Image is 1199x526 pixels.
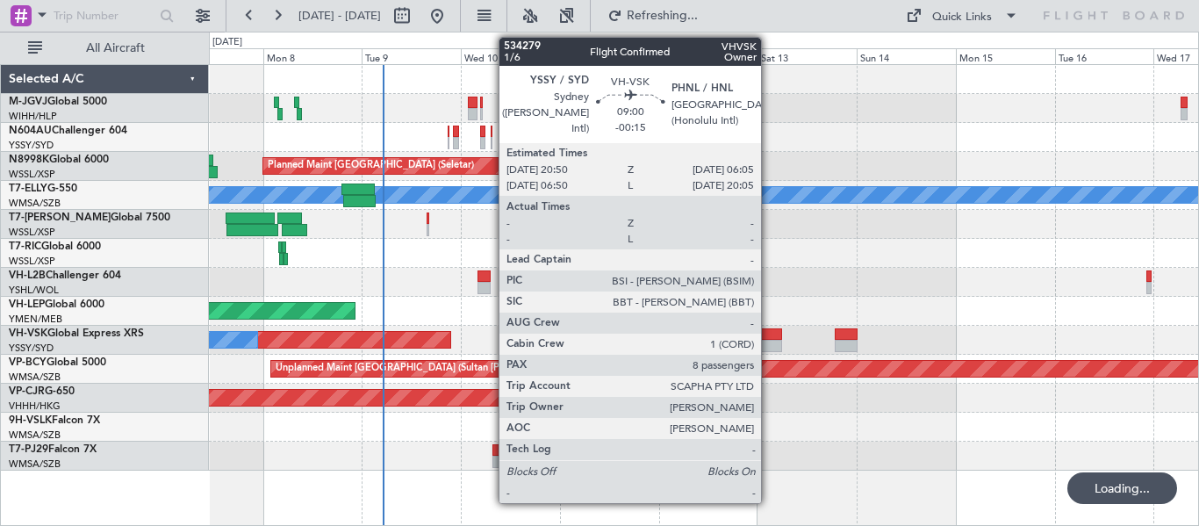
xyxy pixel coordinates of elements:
[9,313,62,326] a: YMEN/MEB
[659,48,758,64] div: Fri 12
[9,126,127,136] a: N604AUChallenger 604
[19,34,190,62] button: All Aircraft
[9,429,61,442] a: WMSA/SZB
[46,42,185,54] span: All Aircraft
[9,299,104,310] a: VH-LEPGlobal 6000
[298,8,381,24] span: [DATE] - [DATE]
[626,10,700,22] span: Refreshing...
[9,241,41,252] span: T7-RIC
[599,2,705,30] button: Refreshing...
[956,48,1055,64] div: Mon 15
[857,48,956,64] div: Sun 14
[9,226,55,239] a: WSSL/XSP
[9,400,61,413] a: VHHH/HKG
[461,48,560,64] div: Wed 10
[164,48,263,64] div: Sun 7
[9,458,61,471] a: WMSA/SZB
[9,386,75,397] a: VP-CJRG-650
[9,197,61,210] a: WMSA/SZB
[9,386,45,397] span: VP-CJR
[757,48,857,64] div: Sat 13
[9,168,55,181] a: WSSL/XSP
[9,126,52,136] span: N604AU
[276,356,697,382] div: Unplanned Maint [GEOGRAPHIC_DATA] (Sultan [PERSON_NAME] [PERSON_NAME] - Subang)
[9,328,47,339] span: VH-VSK
[9,184,47,194] span: T7-ELLY
[9,97,47,107] span: M-JGVJ
[9,241,101,252] a: T7-RICGlobal 6000
[9,110,57,123] a: WIHH/HLP
[9,444,97,455] a: T7-PJ29Falcon 7X
[9,444,48,455] span: T7-PJ29
[362,48,461,64] div: Tue 9
[263,48,363,64] div: Mon 8
[9,284,59,297] a: YSHL/WOL
[9,328,144,339] a: VH-VSKGlobal Express XRS
[9,97,107,107] a: M-JGVJGlobal 5000
[9,415,52,426] span: 9H-VSLK
[1067,472,1177,504] div: Loading...
[897,2,1027,30] button: Quick Links
[212,35,242,50] div: [DATE]
[1055,48,1154,64] div: Tue 16
[9,299,45,310] span: VH-LEP
[9,357,106,368] a: VP-BCYGlobal 5000
[932,9,992,26] div: Quick Links
[9,270,121,281] a: VH-L2BChallenger 604
[560,48,659,64] div: Thu 11
[9,139,54,152] a: YSSY/SYD
[9,415,100,426] a: 9H-VSLKFalcon 7X
[9,357,47,368] span: VP-BCY
[9,270,46,281] span: VH-L2B
[54,3,154,29] input: Trip Number
[9,255,55,268] a: WSSL/XSP
[268,153,474,179] div: Planned Maint [GEOGRAPHIC_DATA] (Seletar)
[9,184,77,194] a: T7-ELLYG-550
[9,155,109,165] a: N8998KGlobal 6000
[9,155,49,165] span: N8998K
[9,371,61,384] a: WMSA/SZB
[9,213,111,223] span: T7-[PERSON_NAME]
[9,213,170,223] a: T7-[PERSON_NAME]Global 7500
[9,342,54,355] a: YSSY/SYD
